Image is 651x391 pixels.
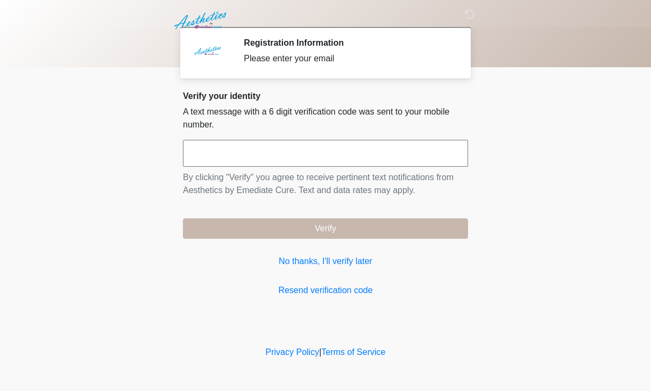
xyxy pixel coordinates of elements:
button: Verify [183,218,468,239]
a: Terms of Service [321,347,385,357]
a: Resend verification code [183,284,468,297]
div: Please enter your email [244,52,452,65]
p: By clicking "Verify" you agree to receive pertinent text notifications from Aesthetics by Emediat... [183,171,468,197]
a: Privacy Policy [266,347,320,357]
h2: Verify your identity [183,91,468,101]
img: Agent Avatar [191,38,223,70]
a: | [319,347,321,357]
img: Aesthetics by Emediate Cure Logo [172,8,231,33]
h2: Registration Information [244,38,452,48]
p: A text message with a 6 digit verification code was sent to your mobile number. [183,105,468,131]
a: No thanks, I'll verify later [183,255,468,268]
